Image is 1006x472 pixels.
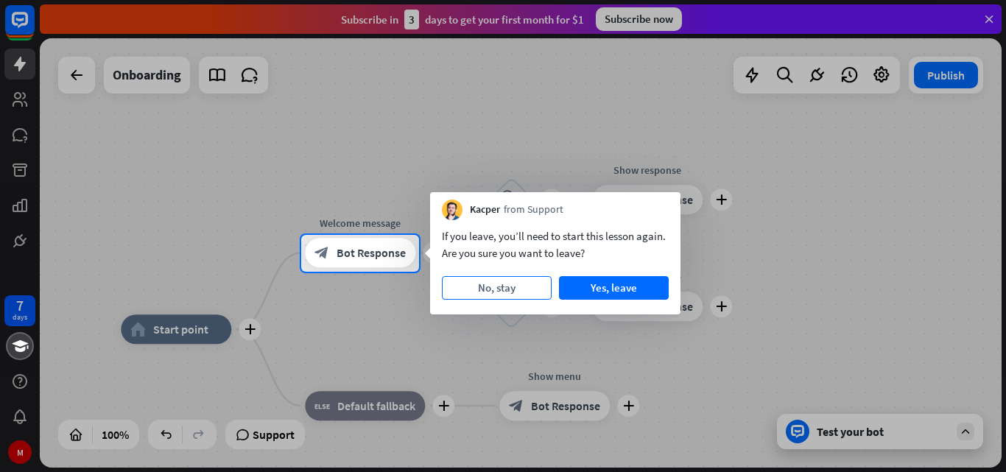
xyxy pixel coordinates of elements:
[337,246,406,261] span: Bot Response
[442,276,552,300] button: No, stay
[470,202,500,217] span: Kacper
[559,276,669,300] button: Yes, leave
[12,6,56,50] button: Open LiveChat chat widget
[442,228,669,261] div: If you leave, you’ll need to start this lesson again. Are you sure you want to leave?
[314,246,329,261] i: block_bot_response
[504,202,563,217] span: from Support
